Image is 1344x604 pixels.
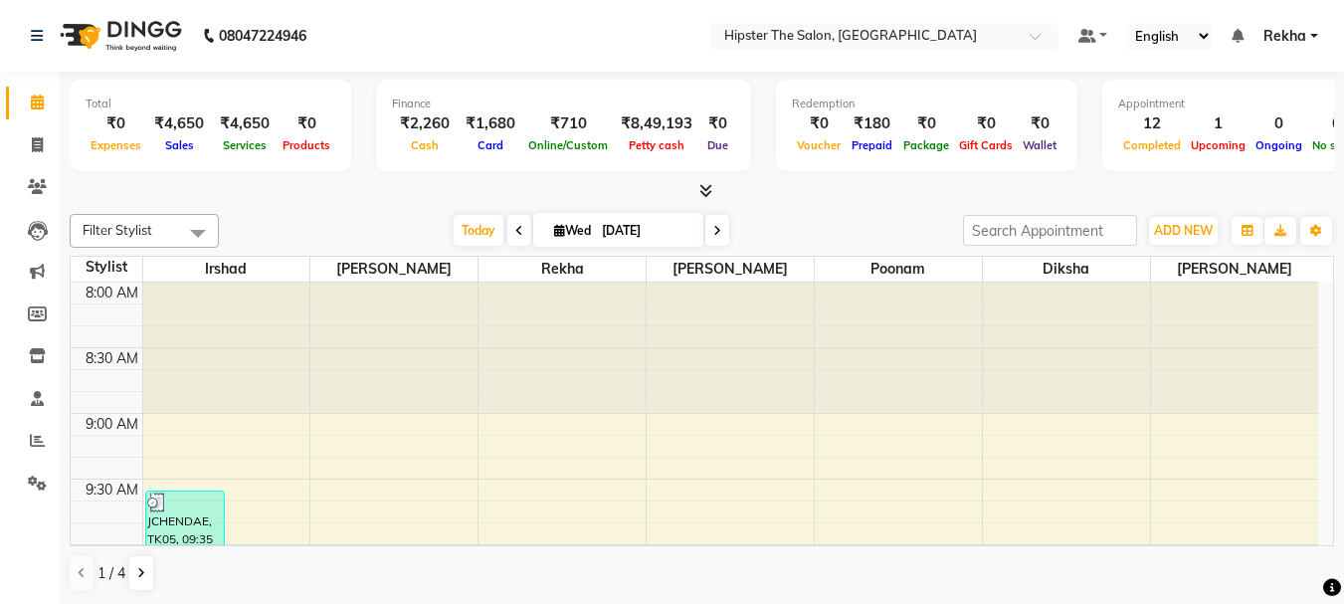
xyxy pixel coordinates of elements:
[310,257,478,282] span: [PERSON_NAME]
[898,112,954,135] div: ₹0
[1118,112,1186,135] div: 12
[624,138,689,152] span: Petty cash
[792,138,846,152] span: Voucher
[278,112,335,135] div: ₹0
[1151,257,1318,282] span: [PERSON_NAME]
[847,138,897,152] span: Prepaid
[160,138,199,152] span: Sales
[473,138,508,152] span: Card
[74,545,142,566] div: 10:00 AM
[792,96,1061,112] div: Redemption
[82,283,142,303] div: 8:00 AM
[1018,112,1061,135] div: ₹0
[278,138,335,152] span: Products
[406,138,444,152] span: Cash
[454,215,503,246] span: Today
[51,8,187,64] img: logo
[479,257,646,282] span: Rekha
[954,112,1018,135] div: ₹0
[1154,223,1213,238] span: ADD NEW
[596,216,695,246] input: 2025-09-03
[1250,138,1307,152] span: Ongoing
[1250,112,1307,135] div: 0
[392,96,735,112] div: Finance
[71,257,142,278] div: Stylist
[700,112,735,135] div: ₹0
[647,257,814,282] span: [PERSON_NAME]
[146,112,212,135] div: ₹4,650
[1118,138,1186,152] span: Completed
[82,414,142,435] div: 9:00 AM
[86,112,146,135] div: ₹0
[898,138,954,152] span: Package
[219,8,306,64] b: 08047224946
[792,112,846,135] div: ₹0
[218,138,272,152] span: Services
[86,96,335,112] div: Total
[702,138,733,152] span: Due
[963,215,1137,246] input: Search Appointment
[97,563,125,584] span: 1 / 4
[846,112,898,135] div: ₹180
[83,222,152,238] span: Filter Stylist
[82,348,142,369] div: 8:30 AM
[1149,217,1218,245] button: ADD NEW
[82,480,142,501] div: 9:30 AM
[212,112,278,135] div: ₹4,650
[1186,112,1250,135] div: 1
[458,112,523,135] div: ₹1,680
[815,257,982,282] span: poonam
[86,138,146,152] span: Expenses
[613,112,700,135] div: ₹8,49,193
[954,138,1018,152] span: Gift Cards
[143,257,310,282] span: Irshad
[523,138,613,152] span: Online/Custom
[983,257,1150,282] span: Diksha
[523,112,613,135] div: ₹710
[1018,138,1061,152] span: Wallet
[1263,26,1306,47] span: Rekha
[549,223,596,238] span: Wed
[1186,138,1250,152] span: Upcoming
[392,112,458,135] div: ₹2,260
